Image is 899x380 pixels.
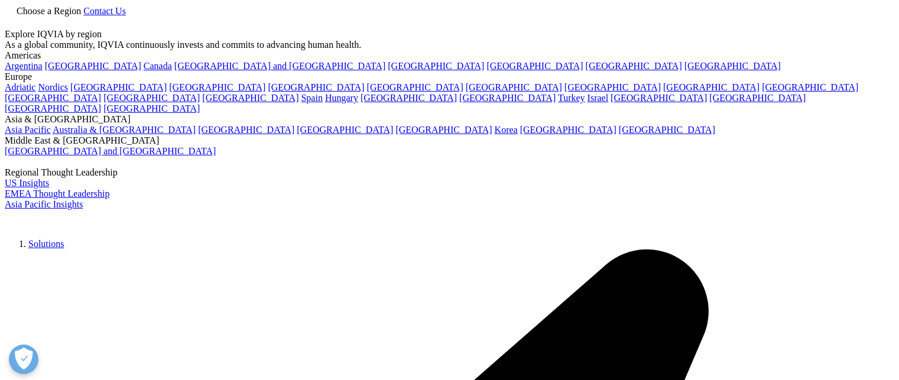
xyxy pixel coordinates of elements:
a: [GEOGRAPHIC_DATA] [169,82,265,92]
a: [GEOGRAPHIC_DATA] [619,125,715,135]
a: [GEOGRAPHIC_DATA] [663,82,760,92]
a: [GEOGRAPHIC_DATA] [564,82,661,92]
a: [GEOGRAPHIC_DATA] [586,61,682,71]
a: [GEOGRAPHIC_DATA] [198,125,294,135]
a: Israel [588,93,609,103]
a: [GEOGRAPHIC_DATA] [361,93,457,103]
a: Asia Pacific [5,125,51,135]
a: [GEOGRAPHIC_DATA] [70,82,167,92]
a: [GEOGRAPHIC_DATA] [395,125,492,135]
div: As a global community, IQVIA continuously invests and commits to advancing human health. [5,40,894,50]
a: [GEOGRAPHIC_DATA] [459,93,556,103]
a: [GEOGRAPHIC_DATA] [202,93,298,103]
a: Solutions [28,239,64,249]
a: [GEOGRAPHIC_DATA] [5,93,101,103]
button: Ouvrir le centre de préférences [9,345,38,374]
a: US Insights [5,178,49,188]
a: EMEA Thought Leadership [5,189,109,199]
a: [GEOGRAPHIC_DATA] [709,93,806,103]
a: Nordics [38,82,68,92]
a: [GEOGRAPHIC_DATA] [103,93,200,103]
a: [GEOGRAPHIC_DATA] [268,82,364,92]
a: [GEOGRAPHIC_DATA] and [GEOGRAPHIC_DATA] [5,146,216,156]
div: Americas [5,50,894,61]
a: Adriatic [5,82,35,92]
a: [GEOGRAPHIC_DATA] [684,61,781,71]
a: Turkey [558,93,585,103]
a: [GEOGRAPHIC_DATA] [297,125,393,135]
a: [GEOGRAPHIC_DATA] [5,103,101,113]
a: Australia & [GEOGRAPHIC_DATA] [53,125,196,135]
a: Spain [301,93,322,103]
a: [GEOGRAPHIC_DATA] [388,61,484,71]
div: Asia & [GEOGRAPHIC_DATA] [5,114,894,125]
a: [GEOGRAPHIC_DATA] [762,82,858,92]
a: [GEOGRAPHIC_DATA] [103,103,200,113]
a: [GEOGRAPHIC_DATA] [466,82,562,92]
div: Europe [5,72,894,82]
a: [GEOGRAPHIC_DATA] [520,125,616,135]
a: Contact Us [83,6,126,16]
div: Regional Thought Leadership [5,167,894,178]
a: [GEOGRAPHIC_DATA] [367,82,463,92]
span: Choose a Region [17,6,81,16]
a: Canada [144,61,172,71]
a: Korea [495,125,518,135]
div: Explore IQVIA by region [5,29,894,40]
a: Argentina [5,61,43,71]
a: Asia Pacific Insights [5,199,83,209]
a: [GEOGRAPHIC_DATA] and [GEOGRAPHIC_DATA] [174,61,385,71]
a: Hungary [325,93,358,103]
img: IQVIA Healthcare Information Technology and Pharma Clinical Research Company [5,210,99,227]
a: [GEOGRAPHIC_DATA] [611,93,707,103]
a: [GEOGRAPHIC_DATA] [45,61,141,71]
div: Middle East & [GEOGRAPHIC_DATA] [5,135,894,146]
a: [GEOGRAPHIC_DATA] [486,61,583,71]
